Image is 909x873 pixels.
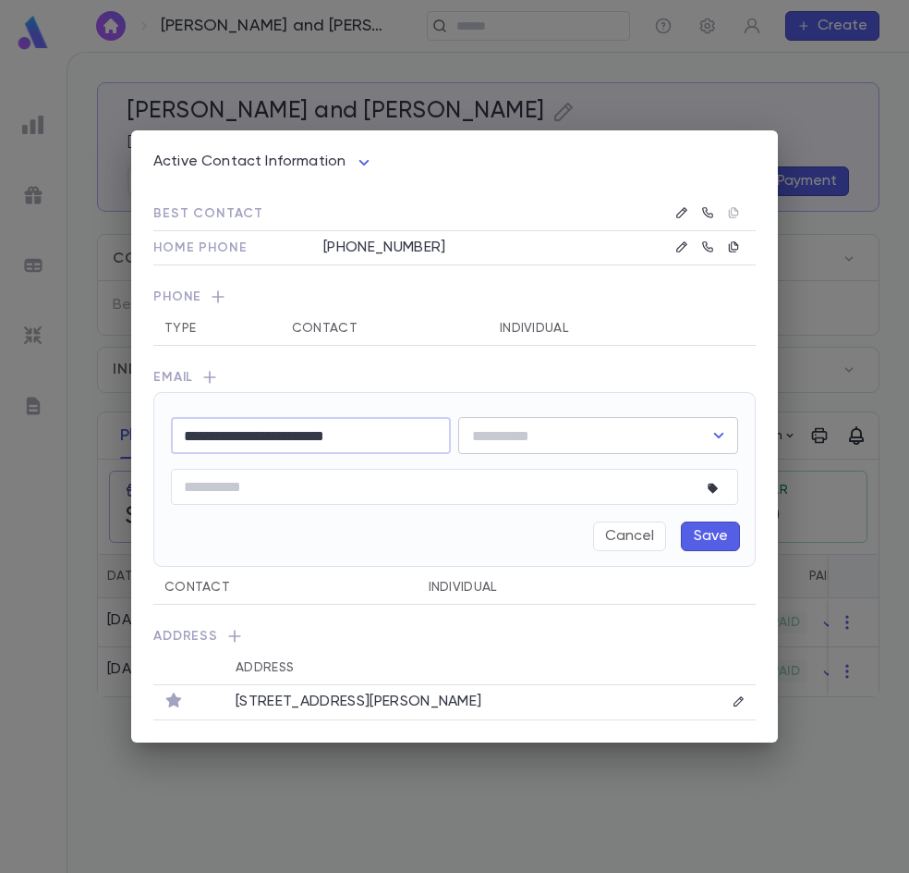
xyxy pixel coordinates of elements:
[153,368,756,392] span: Email
[681,522,740,551] button: Save
[706,423,732,449] button: Open
[593,522,666,551] button: Cancel
[153,312,281,346] th: Type
[153,207,263,220] span: Best Contact
[153,288,756,312] span: Phone
[489,312,703,346] th: Individual
[418,571,689,605] th: Individual
[281,312,489,346] th: Contact
[153,627,756,651] span: Address
[224,685,695,720] td: [STREET_ADDRESS][PERSON_NAME]
[153,148,375,177] div: Active Contact Information
[153,241,247,254] span: Home Phone
[153,154,345,169] span: Active Contact Information
[153,571,418,605] th: Contact
[224,651,695,685] th: Address
[301,231,631,265] td: [PHONE_NUMBER]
